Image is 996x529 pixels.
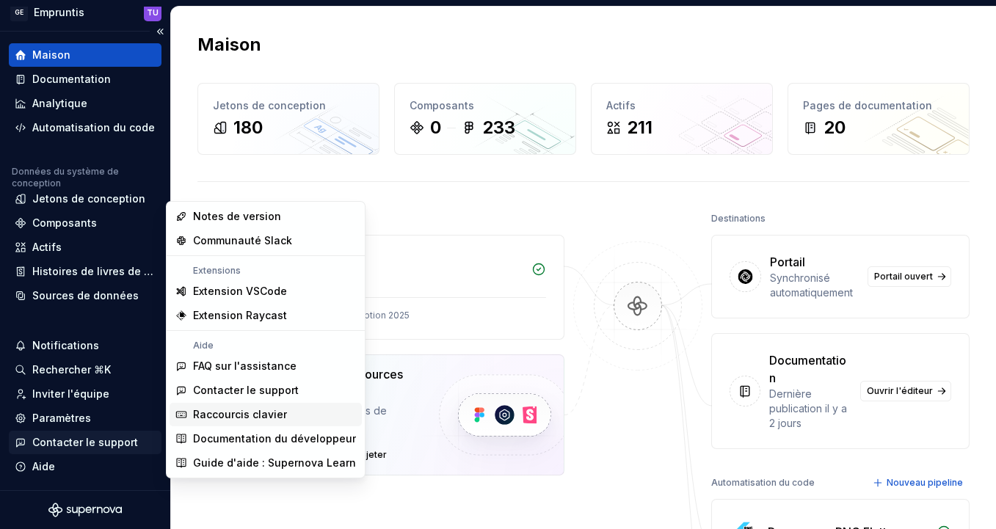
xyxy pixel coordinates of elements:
font: Automatisation du code [32,121,155,134]
font: 180 [233,117,263,138]
font: Histoires de livres de contes [32,265,179,277]
font: Notes de version [193,210,281,222]
a: Documentation [9,68,161,91]
a: Analytique [9,92,161,115]
font: Actifs [32,241,62,253]
font: Documentation du développeur [193,432,356,445]
font: Guide d'aide : Supernova Learn [193,456,356,469]
button: Rejeter [348,445,393,465]
a: Guide d'aide : Supernova Learn [170,451,362,475]
font: Jetons de conception [213,99,326,112]
font: Contacter le support [32,436,138,448]
div: Suggestions [167,202,365,478]
font: Contacter le support [193,384,299,396]
a: Portail ouvert [868,266,951,287]
font: Raccourcis clavier [193,408,287,420]
font: Rejeter [355,449,387,460]
font: TU [147,8,159,17]
a: Extension Raycast [170,304,362,327]
button: Rechercher ⌘K [9,358,161,382]
button: Notifications [9,334,161,357]
font: Inviter l'équipe [32,387,109,400]
font: Documentation [32,73,111,85]
font: 233 [482,117,515,138]
font: Aide [32,460,55,473]
font: Communauté Slack [193,234,292,247]
font: Automatisation du code [711,477,815,488]
a: Figma1 fichiers connectésEmpruntis - Système de conception 2025 [197,235,564,340]
a: Actifs [9,236,161,259]
font: Dernière publication il y a 2 jours [769,387,847,429]
font: Pages de documentation [803,99,932,112]
font: Destinations [711,213,766,224]
font: Extension Raycast [193,309,287,321]
a: Sources de données [9,284,161,307]
a: Extension VSCode [170,280,362,303]
font: Synchronisé automatiquement [770,271,853,299]
font: 211 [627,117,653,138]
font: Aide [193,340,214,351]
font: Maison [197,34,261,55]
a: FAQ sur l'assistance [170,354,362,378]
font: Empruntis [34,6,84,18]
button: Réduire la barre latérale [150,21,170,42]
a: Inviter l'équipe [9,382,161,406]
font: Ouvrir l'éditeur [867,385,933,396]
button: Nouveau pipeline [868,473,970,493]
font: Jetons de conception [32,192,145,205]
font: Extensions [193,265,241,276]
a: Notes de version [170,205,362,228]
a: Communauté Slack [170,229,362,252]
a: Jetons de conception180 [197,83,379,155]
font: Composants [410,99,474,112]
font: Notifications [32,339,99,351]
a: Ouvrir l'éditeur [860,381,951,401]
a: Automatisation du code [9,116,161,139]
font: GE [15,9,23,16]
a: Histoires de livres de contes [9,260,161,283]
font: Rechercher ⌘K [32,363,111,376]
a: Actifs211 [591,83,773,155]
svg: Logo Supernova [48,503,122,517]
font: FAQ sur l'assistance [193,360,297,372]
font: Maison [32,48,70,61]
a: Raccourcis clavier [170,403,362,426]
font: Actifs [606,99,636,112]
a: Jetons de conception [9,187,161,211]
font: Composants [32,216,97,229]
a: Paramètres [9,406,161,430]
font: 20 [824,117,846,138]
font: Portail [770,255,805,269]
a: Composants [9,211,161,235]
font: Portail ouvert [874,271,933,282]
button: Aide [9,455,161,478]
font: Extension VSCode [193,285,287,297]
font: Documentation [769,353,846,385]
a: Pages de documentation20 [788,83,970,155]
font: Nouveau pipeline [887,477,963,488]
button: Contacter le support [9,431,161,454]
font: Sources de données [32,289,139,302]
font: Analytique [32,97,87,109]
font: 0 [430,117,441,138]
a: Composants0233 [394,83,576,155]
font: Paramètres [32,412,91,424]
a: Documentation du développeur [170,427,362,450]
font: Données du système de conception [12,166,119,189]
a: Maison [9,43,161,67]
